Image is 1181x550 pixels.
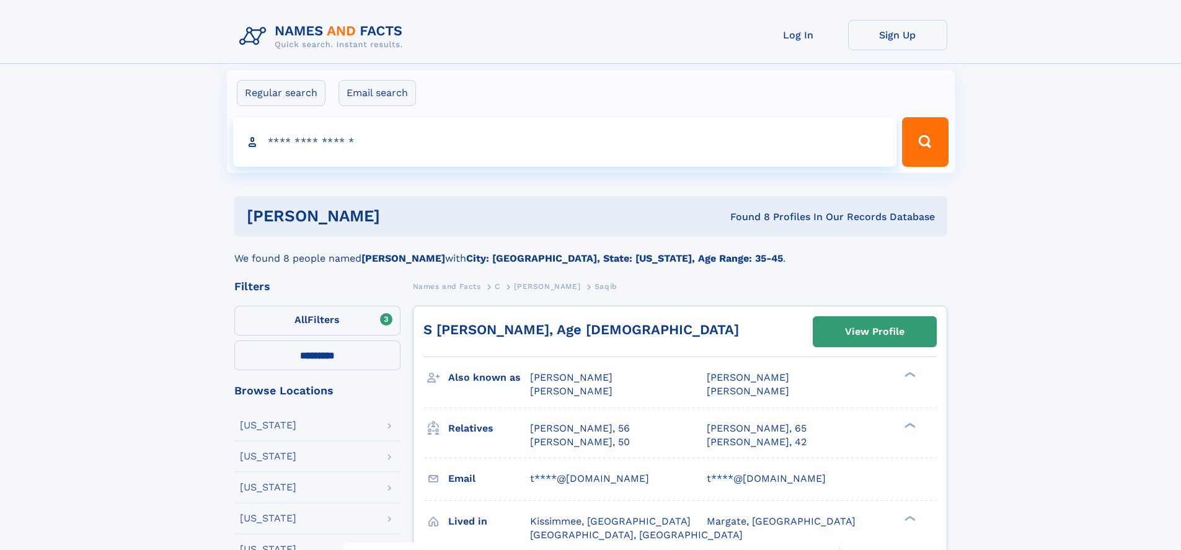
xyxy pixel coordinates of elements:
[901,371,916,379] div: ❯
[555,210,935,224] div: Found 8 Profiles In Our Records Database
[707,371,789,383] span: [PERSON_NAME]
[448,468,530,489] h3: Email
[707,435,807,449] a: [PERSON_NAME], 42
[240,482,296,492] div: [US_STATE]
[361,252,445,264] b: [PERSON_NAME]
[530,435,630,449] a: [PERSON_NAME], 50
[237,80,325,106] label: Regular search
[448,511,530,532] h3: Lived in
[495,278,500,294] a: C
[495,282,500,291] span: C
[240,451,296,461] div: [US_STATE]
[448,418,530,439] h3: Relatives
[294,314,307,326] span: All
[247,208,555,224] h1: [PERSON_NAME]
[448,367,530,388] h3: Also known as
[530,515,691,527] span: Kissimmee, [GEOGRAPHIC_DATA]
[233,117,897,167] input: search input
[240,513,296,523] div: [US_STATE]
[845,317,905,346] div: View Profile
[848,20,947,50] a: Sign Up
[530,422,630,435] a: [PERSON_NAME], 56
[423,322,739,337] a: S [PERSON_NAME], Age [DEMOGRAPHIC_DATA]
[514,278,580,294] a: [PERSON_NAME]
[530,385,613,397] span: [PERSON_NAME]
[707,515,856,527] span: Margate, [GEOGRAPHIC_DATA]
[338,80,416,106] label: Email search
[901,514,916,522] div: ❯
[707,422,807,435] a: [PERSON_NAME], 65
[707,385,789,397] span: [PERSON_NAME]
[530,529,743,541] span: [GEOGRAPHIC_DATA], [GEOGRAPHIC_DATA]
[902,117,948,167] button: Search Button
[595,282,617,291] span: Saqib
[234,20,413,53] img: Logo Names and Facts
[234,385,400,396] div: Browse Locations
[901,421,916,429] div: ❯
[234,306,400,335] label: Filters
[240,420,296,430] div: [US_STATE]
[813,317,936,347] a: View Profile
[234,281,400,292] div: Filters
[413,278,481,294] a: Names and Facts
[530,371,613,383] span: [PERSON_NAME]
[749,20,848,50] a: Log In
[234,236,947,266] div: We found 8 people named with .
[514,282,580,291] span: [PERSON_NAME]
[466,252,783,264] b: City: [GEOGRAPHIC_DATA], State: [US_STATE], Age Range: 35-45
